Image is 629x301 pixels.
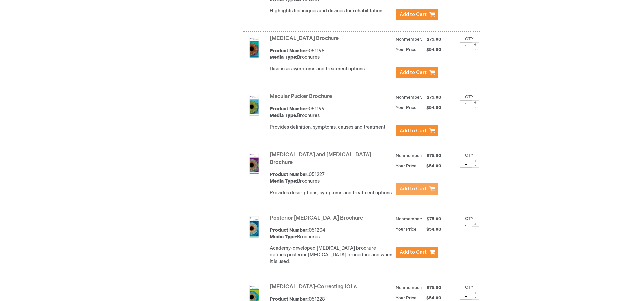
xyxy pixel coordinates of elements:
strong: Your Price: [396,163,418,169]
strong: Product Number: [270,48,309,54]
span: Add to Cart [400,249,427,255]
span: Add to Cart [400,186,427,192]
span: Add to Cart [400,128,427,134]
strong: Nonmember: [396,35,422,44]
input: Qty [460,42,472,51]
span: $54.00 [419,105,442,110]
div: 051198 Brochures [270,48,392,61]
div: 051199 Brochures [270,106,392,119]
span: $54.00 [419,163,442,169]
input: Qty [460,291,472,300]
span: $75.00 [426,153,442,158]
input: Qty [460,159,472,168]
strong: Product Number: [270,227,309,233]
span: $75.00 [426,216,442,222]
span: $75.00 [426,95,442,100]
strong: Media Type: [270,178,297,184]
button: Add to Cart [396,247,438,258]
label: Qty [465,94,474,100]
span: $54.00 [419,295,442,301]
a: [MEDICAL_DATA] and [MEDICAL_DATA] Brochure [270,152,371,166]
span: $54.00 [419,47,442,52]
div: Discusses symptoms and treatment options [270,66,392,72]
img: Macular Pucker Brochure [243,95,264,116]
strong: Product Number: [270,172,309,177]
div: 051204 Brochures [270,227,392,240]
label: Qty [465,285,474,290]
span: $54.00 [419,227,442,232]
span: Add to Cart [400,69,427,76]
div: Highlights techniques and devices for rehabilitation [270,8,392,14]
a: Posterior [MEDICAL_DATA] Brochure [270,215,363,221]
a: [MEDICAL_DATA] Brochure [270,35,339,42]
strong: Your Price: [396,47,418,52]
strong: Product Number: [270,106,309,112]
strong: Nonmember: [396,94,422,102]
strong: Media Type: [270,55,297,60]
strong: Nonmember: [396,152,422,160]
a: Macular Pucker Brochure [270,94,332,100]
input: Qty [460,222,472,231]
strong: Media Type: [270,234,297,240]
div: Academy-developed [MEDICAL_DATA] brochure defines posterior [MEDICAL_DATA] procedure and when it ... [270,245,392,265]
strong: Your Price: [396,295,418,301]
img: Pinguecula and Pterygium Brochure [243,153,264,174]
a: [MEDICAL_DATA]-Correcting IOLs [270,284,357,290]
strong: Nonmember: [396,284,422,292]
div: Provides definition, symptoms, causes and treatment [270,124,392,131]
input: Qty [460,100,472,109]
span: $75.00 [426,37,442,42]
strong: Your Price: [396,105,418,110]
span: Add to Cart [400,11,427,18]
strong: Your Price: [396,227,418,232]
strong: Media Type: [270,113,297,118]
button: Add to Cart [396,9,438,20]
div: 051227 Brochures [270,171,392,185]
button: Add to Cart [396,183,438,195]
label: Qty [465,216,474,221]
label: Qty [465,36,474,42]
img: Posterior Capsulotomy Brochure [243,216,264,238]
img: Macular Hole Brochure [243,37,264,58]
label: Qty [465,153,474,158]
div: Provides descriptions, symptoms and treatment options [270,190,392,196]
button: Add to Cart [396,67,438,78]
span: $75.00 [426,285,442,290]
strong: Nonmember: [396,215,422,223]
button: Add to Cart [396,125,438,136]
